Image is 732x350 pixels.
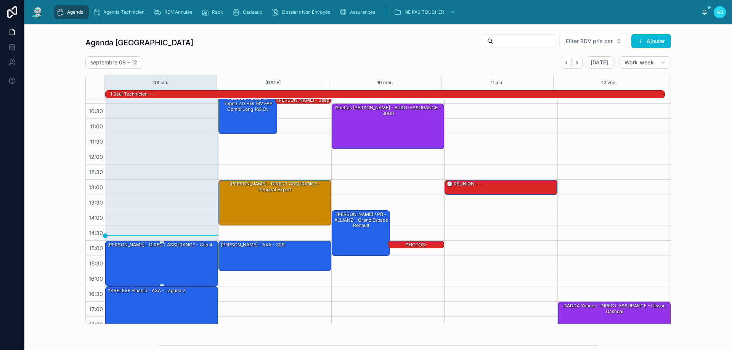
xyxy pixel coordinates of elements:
[561,57,572,69] button: Back
[87,214,105,221] span: 14:00
[164,9,192,15] span: RDV Annulés
[153,75,169,90] button: 08 lun.
[446,181,482,187] div: 🕒 RÉUNION - -
[219,89,277,134] div: [PERSON_NAME] - PEUGEOT Expert II Tepee 2.0 HDi 16V FAP Combi long 163 cv
[87,275,105,282] span: 16:00
[30,6,44,18] img: App logo
[389,241,443,265] div: PHOTOS-[PERSON_NAME] / TPANO - ALLIANZ - Grand espace Renault
[276,97,331,109] div: [PERSON_NAME] - Jeep Renegade
[87,245,105,251] span: 15:00
[624,59,654,66] span: Work week
[491,75,504,90] button: 11 jeu.
[332,104,444,149] div: Ghettas [PERSON_NAME] - EURO-ASSURANCE - 3008
[337,5,380,19] a: Assurances
[212,9,223,15] span: Rack
[87,184,105,190] span: 13:00
[220,241,285,248] div: [PERSON_NAME] - AXA - 308
[566,37,613,45] span: Filter RDV pris par
[87,230,105,236] span: 14:30
[103,9,144,15] span: Agenda Technicien
[265,75,281,90] button: [DATE]
[591,59,608,66] span: [DATE]
[332,211,390,256] div: [PERSON_NAME] / PB - ALLIANZ - Grand espace Renault
[586,56,613,69] button: [DATE]
[85,37,193,48] h1: Agenda [GEOGRAPHIC_DATA]
[109,90,155,98] div: 1 seul technicien - -
[445,180,557,195] div: 🕒 RÉUNION - -
[350,9,375,15] span: Assurances
[275,96,331,104] div: [PERSON_NAME] - Jeep Renegade
[109,91,155,97] div: 1 seul technicien - -
[54,5,89,19] a: Agenda
[87,169,105,175] span: 12:30
[559,302,670,315] div: DADDA Youcef - DIRECT ASSURANCE - Nissan qashqai
[88,123,105,129] span: 11:00
[269,5,335,19] a: Dossiers Non Envoyés
[50,4,701,21] div: scrollable content
[230,5,268,19] a: Cadeaux
[620,56,671,69] button: Work week
[333,104,444,117] div: Ghettas [PERSON_NAME] - EURO-ASSURANCE - 3008
[87,199,105,206] span: 13:30
[631,34,671,48] button: Ajouter
[388,241,444,249] div: PHOTOS-[PERSON_NAME] / TPANO - ALLIANZ - Grand espace Renault
[219,180,331,225] div: [PERSON_NAME] - DIRECT ASSURANCE - Peugeot expert
[87,153,105,160] span: 12:00
[602,75,617,90] button: 12 ven.
[220,89,276,113] div: [PERSON_NAME] - PEUGEOT Expert II Tepee 2.0 HDi 16V FAP Combi long 163 cv
[90,59,137,66] h2: septembre 08 – 12
[87,321,105,328] span: 17:30
[106,287,218,332] div: YKRELESF elhabib - AXA - Laguna 2
[107,241,213,248] div: [PERSON_NAME] - DIRECT ASSURANCE - Clio 4
[220,181,331,193] div: [PERSON_NAME] - DIRECT ASSURANCE - Peugeot expert
[717,9,723,15] span: AS
[106,241,218,286] div: [PERSON_NAME] - DIRECT ASSURANCE - Clio 4
[377,75,393,90] button: 10 mer.
[87,93,105,99] span: 10:00
[67,9,83,15] span: Agenda
[199,5,228,19] a: Rack
[572,57,583,69] button: Next
[219,241,331,271] div: [PERSON_NAME] - AXA - 308
[107,287,186,294] div: YKRELESF elhabib - AXA - Laguna 2
[282,9,330,15] span: Dossiers Non Envoyés
[88,138,105,145] span: 11:30
[333,211,390,229] div: [PERSON_NAME] / PB - ALLIANZ - Grand espace Renault
[151,5,197,19] a: RDV Annulés
[90,5,150,19] a: Agenda Technicien
[559,34,628,48] button: Select Button
[87,291,105,297] span: 16:30
[87,260,105,267] span: 15:30
[243,9,262,15] span: Cadeaux
[405,9,444,15] span: NE PAS TOUCHER
[558,302,670,332] div: DADDA Youcef - DIRECT ASSURANCE - Nissan qashqai
[87,108,105,114] span: 10:30
[392,5,459,19] a: NE PAS TOUCHER
[87,306,105,312] span: 17:00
